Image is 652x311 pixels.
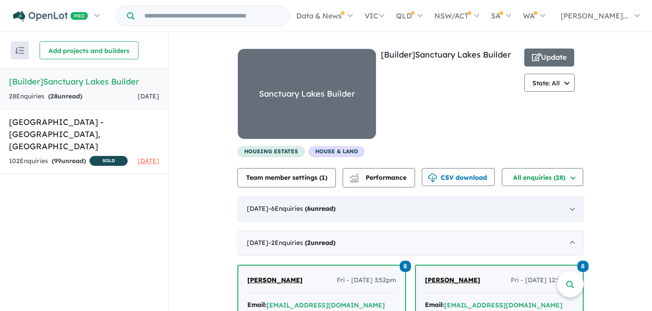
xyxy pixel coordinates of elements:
button: Performance [343,168,415,187]
span: Fri - [DATE] 12:56pm [511,275,574,286]
span: Performance [351,173,406,182]
img: Openlot PRO Logo White [13,11,88,22]
strong: ( unread) [305,204,335,213]
span: [PERSON_NAME]... [561,11,628,20]
img: line-chart.svg [350,173,358,178]
span: 8 [577,261,589,272]
div: 102 Enquir ies [9,156,128,167]
input: Try estate name, suburb, builder or developer [136,6,288,26]
h5: [Builder] Sanctuary Lakes Builder [9,76,159,88]
span: - 6 Enquir ies [268,204,335,213]
div: [DATE] [237,196,584,222]
img: bar-chart.svg [350,176,359,182]
strong: Email: [247,301,267,309]
span: 99 [54,157,61,165]
strong: Email: [425,301,444,309]
span: 8 [400,261,411,272]
span: 28 [50,92,58,100]
button: Team member settings (1) [237,168,336,187]
span: [PERSON_NAME] [425,276,480,284]
button: CSV download [422,168,495,186]
strong: ( unread) [52,157,86,165]
img: download icon [428,173,437,182]
button: All enquiries (28) [502,168,583,186]
span: 1 [322,173,325,182]
span: [DATE] [138,92,159,100]
span: 2 [307,239,311,247]
button: Add projects and builders [40,41,138,59]
strong: ( unread) [48,92,82,100]
h5: [GEOGRAPHIC_DATA] - [GEOGRAPHIC_DATA] , [GEOGRAPHIC_DATA] [9,116,159,152]
a: Sanctuary Lakes Builder [237,49,376,146]
span: SOLD [89,156,128,166]
button: [EMAIL_ADDRESS][DOMAIN_NAME] [444,301,563,310]
span: House & Land [308,146,365,157]
span: Fri - [DATE] 3:52pm [337,275,396,286]
button: State: All [524,74,575,92]
a: [Builder]Sanctuary Lakes Builder [381,49,511,60]
span: [PERSON_NAME] [247,276,303,284]
span: - 2 Enquir ies [268,239,335,247]
div: Sanctuary Lakes Builder [259,87,355,101]
div: [DATE] [237,231,584,256]
a: [PERSON_NAME] [247,275,303,286]
img: sort.svg [15,47,24,54]
a: 8 [400,260,411,272]
a: [PERSON_NAME] [425,275,480,286]
button: Update [524,49,574,67]
button: [EMAIL_ADDRESS][DOMAIN_NAME] [267,301,385,310]
span: 6 [307,204,311,213]
strong: ( unread) [305,239,335,247]
span: [DATE] [138,157,159,165]
span: housing estates [237,146,305,157]
div: 28 Enquir ies [9,91,82,102]
a: 8 [577,260,589,272]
